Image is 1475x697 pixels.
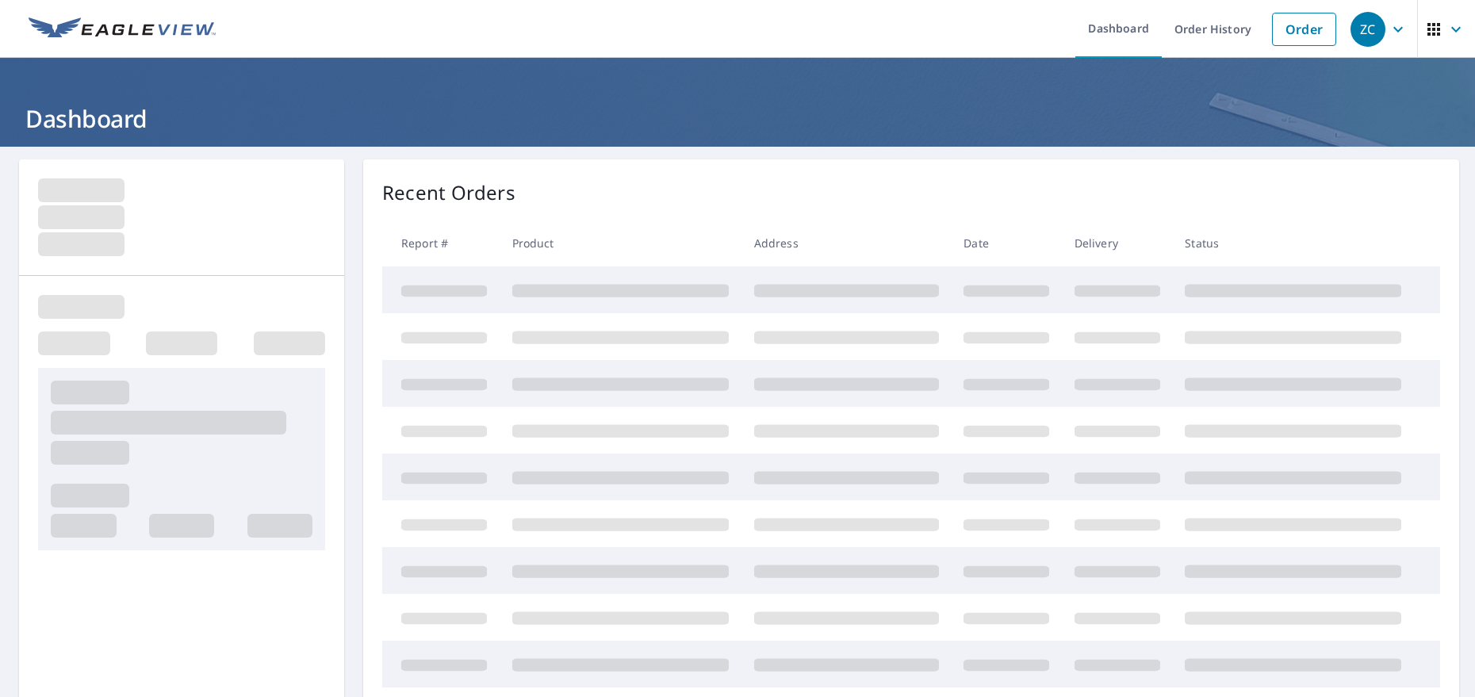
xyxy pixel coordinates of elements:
[1062,220,1173,266] th: Delivery
[951,220,1062,266] th: Date
[500,220,741,266] th: Product
[1272,13,1336,46] a: Order
[1172,220,1414,266] th: Status
[29,17,216,41] img: EV Logo
[382,220,500,266] th: Report #
[382,178,515,207] p: Recent Orders
[1350,12,1385,47] div: ZC
[741,220,952,266] th: Address
[19,102,1456,135] h1: Dashboard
